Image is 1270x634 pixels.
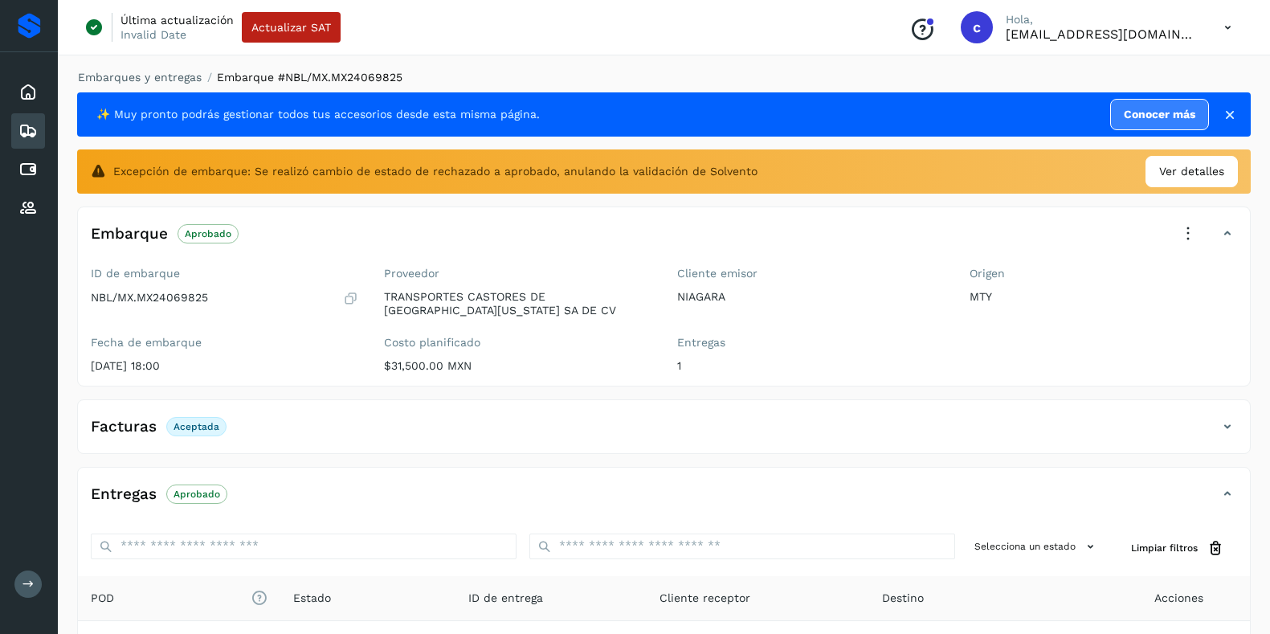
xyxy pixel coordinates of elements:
[78,71,202,84] a: Embarques y entregas
[91,267,358,280] label: ID de embarque
[1154,590,1203,607] span: Acciones
[677,336,945,350] label: Entregas
[468,590,543,607] span: ID de entrega
[78,413,1250,453] div: FacturasAceptada
[1118,534,1237,563] button: Limpiar filtros
[677,267,945,280] label: Cliente emisor
[384,359,651,373] p: $31,500.00 MXN
[660,590,750,607] span: Cliente receptor
[1110,99,1209,130] a: Conocer más
[91,418,157,436] h4: Facturas
[91,336,358,350] label: Fecha de embarque
[293,590,331,607] span: Estado
[384,267,651,280] label: Proveedor
[384,336,651,350] label: Costo planificado
[11,113,45,149] div: Embarques
[1159,163,1224,180] span: Ver detalles
[677,290,945,304] p: NIAGARA
[77,69,1251,86] nav: breadcrumb
[91,359,358,373] p: [DATE] 18:00
[251,22,331,33] span: Actualizar SAT
[78,481,1250,521] div: EntregasAprobado
[882,590,924,607] span: Destino
[1006,27,1199,42] p: calbor@niagarawater.com
[970,267,1237,280] label: Origen
[113,163,758,180] span: Excepción de embarque: Se realizó cambio de estado de rechazado a aprobado, anulando la validació...
[217,71,402,84] span: Embarque #NBL/MX.MX24069825
[185,228,231,239] p: Aprobado
[384,290,651,317] p: TRANSPORTES CASTORES DE [GEOGRAPHIC_DATA][US_STATE] SA DE CV
[120,13,234,27] p: Última actualización
[78,220,1250,260] div: EmbarqueAprobado
[91,225,168,243] h4: Embarque
[174,421,219,432] p: Aceptada
[1006,13,1199,27] p: Hola,
[242,12,341,43] button: Actualizar SAT
[11,190,45,226] div: Proveedores
[91,590,267,607] span: POD
[120,27,186,42] p: Invalid Date
[96,106,540,123] span: ✨ Muy pronto podrás gestionar todos tus accesorios desde esta misma página.
[174,489,220,500] p: Aprobado
[968,534,1105,560] button: Selecciona un estado
[677,359,945,373] p: 1
[11,75,45,110] div: Inicio
[91,291,208,305] p: NBL/MX.MX24069825
[1131,541,1198,555] span: Limpiar filtros
[91,485,157,504] h4: Entregas
[970,290,1237,304] p: MTY
[11,152,45,187] div: Cuentas por pagar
